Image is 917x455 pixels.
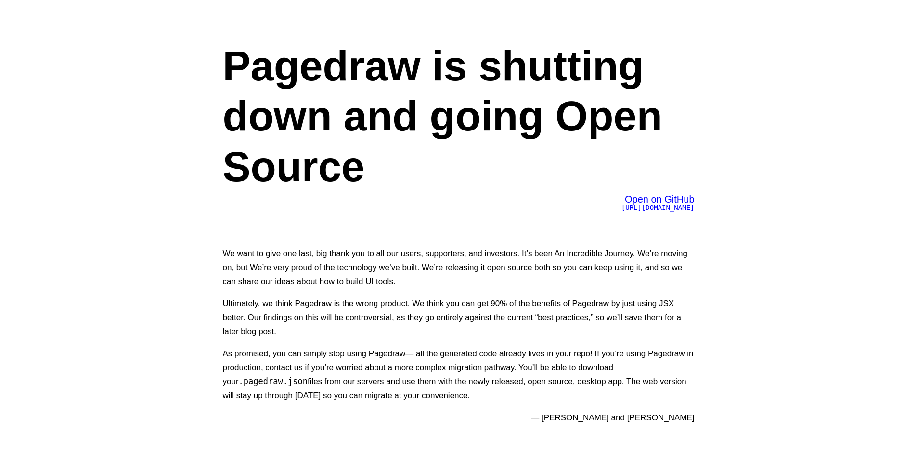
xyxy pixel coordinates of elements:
p: — [PERSON_NAME] and [PERSON_NAME] [223,411,695,425]
span: [URL][DOMAIN_NAME] [621,204,695,211]
h1: Pagedraw is shutting down and going Open Source [223,41,695,192]
span: Open on GitHub [625,194,695,205]
code: .pagedraw.json [239,377,308,386]
p: As promised, you can simply stop using Pagedraw— all the generated code already lives in your rep... [223,347,695,403]
a: Open on GitHub[URL][DOMAIN_NAME] [621,196,695,211]
p: We want to give one last, big thank you to all our users, supporters, and investors. It’s been An... [223,247,695,288]
p: Ultimately, we think Pagedraw is the wrong product. We think you can get 90% of the benefits of P... [223,297,695,338]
